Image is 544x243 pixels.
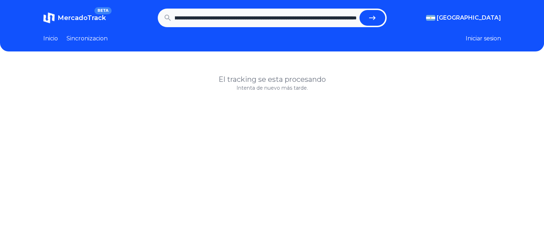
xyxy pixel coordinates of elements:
[58,14,106,22] span: MercadoTrack
[43,34,58,43] a: Inicio
[43,12,55,24] img: MercadoTrack
[466,34,501,43] button: Iniciar sesion
[426,14,501,22] button: [GEOGRAPHIC_DATA]
[43,84,501,91] p: Intenta de nuevo más tarde.
[426,15,435,21] img: Argentina
[43,12,106,24] a: MercadoTrackBETA
[94,7,111,14] span: BETA
[437,14,501,22] span: [GEOGRAPHIC_DATA]
[67,34,108,43] a: Sincronizacion
[43,74,501,84] h1: El tracking se esta procesando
